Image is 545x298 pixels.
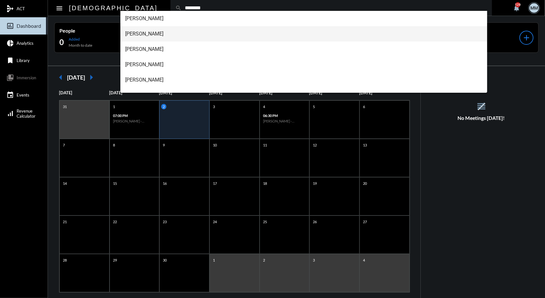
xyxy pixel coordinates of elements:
mat-icon: bookmark [6,57,14,64]
p: 23 [161,219,168,224]
span: ACT [17,6,25,11]
p: 07:00 PM [113,114,156,118]
mat-icon: reorder [476,101,487,112]
p: 28 [61,257,68,263]
p: 17 [211,181,218,186]
p: 13 [361,142,368,148]
h6: [PERSON_NAME] - [PERSON_NAME] Sr. - Action [113,119,156,123]
p: 4 [361,257,367,263]
p: People [59,27,151,34]
p: 31 [61,104,68,109]
h2: [DATE] [67,74,85,81]
span: Revenue Calculator [17,108,35,119]
p: [DATE] [59,90,109,95]
p: 15 [111,181,118,186]
p: 20 [361,181,368,186]
span: Immersion [17,75,36,80]
h5: No Meetings [DATE]! [421,115,542,121]
mat-icon: pie_chart [6,39,14,47]
p: 1 [111,104,117,109]
mat-icon: insert_chart_outlined [6,22,14,30]
p: 4 [261,104,267,109]
button: Toggle sidenav [53,2,66,14]
span: [PERSON_NAME] [125,88,482,103]
span: [PERSON_NAME] [125,26,482,42]
p: Month to date [69,43,92,48]
p: 2 [261,257,267,263]
p: 25 [261,219,269,224]
p: 18 [261,181,269,186]
mat-icon: search [175,5,182,11]
h2: 0 [59,37,64,47]
p: 3 [211,104,216,109]
p: 2 [161,104,166,109]
h6: [PERSON_NAME] - Controllables [263,119,306,123]
span: Dashboard [17,23,41,29]
p: 06:30 PM [263,114,306,118]
p: 14 [61,181,68,186]
mat-icon: notifications [513,4,520,12]
h2: [DEMOGRAPHIC_DATA] [69,3,158,13]
span: [PERSON_NAME] [125,72,482,88]
p: 26 [311,219,318,224]
p: 29 [111,257,118,263]
p: Added [69,37,92,42]
p: 5 [311,104,316,109]
mat-icon: add [522,33,531,42]
p: 21 [61,219,68,224]
p: 11 [261,142,269,148]
p: 1 [211,257,216,263]
p: 7 [61,142,66,148]
p: 27 [361,219,368,224]
span: Library [17,58,30,63]
p: 8 [111,142,117,148]
p: 6 [361,104,367,109]
span: Events [17,92,29,98]
mat-icon: event [6,91,14,99]
mat-icon: arrow_left [54,71,67,84]
p: 19 [311,181,318,186]
span: Analytics [17,41,34,46]
span: [PERSON_NAME] [125,11,482,26]
p: 3 [311,257,316,263]
mat-icon: collections_bookmark [6,74,14,82]
mat-icon: arrow_right [85,71,98,84]
p: 9 [161,142,166,148]
p: [DATE] [109,90,159,95]
p: 30 [161,257,168,263]
span: [PERSON_NAME] [125,42,482,57]
p: 24 [211,219,218,224]
mat-icon: mediation [6,5,14,12]
p: 10 [211,142,218,148]
div: MM [529,3,539,13]
mat-icon: Side nav toggle icon [56,4,63,12]
p: 12 [311,142,318,148]
div: 129 [515,2,520,7]
span: [PERSON_NAME] [125,57,482,72]
p: 22 [111,219,118,224]
p: 16 [161,181,168,186]
mat-icon: signal_cellular_alt [6,110,14,117]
